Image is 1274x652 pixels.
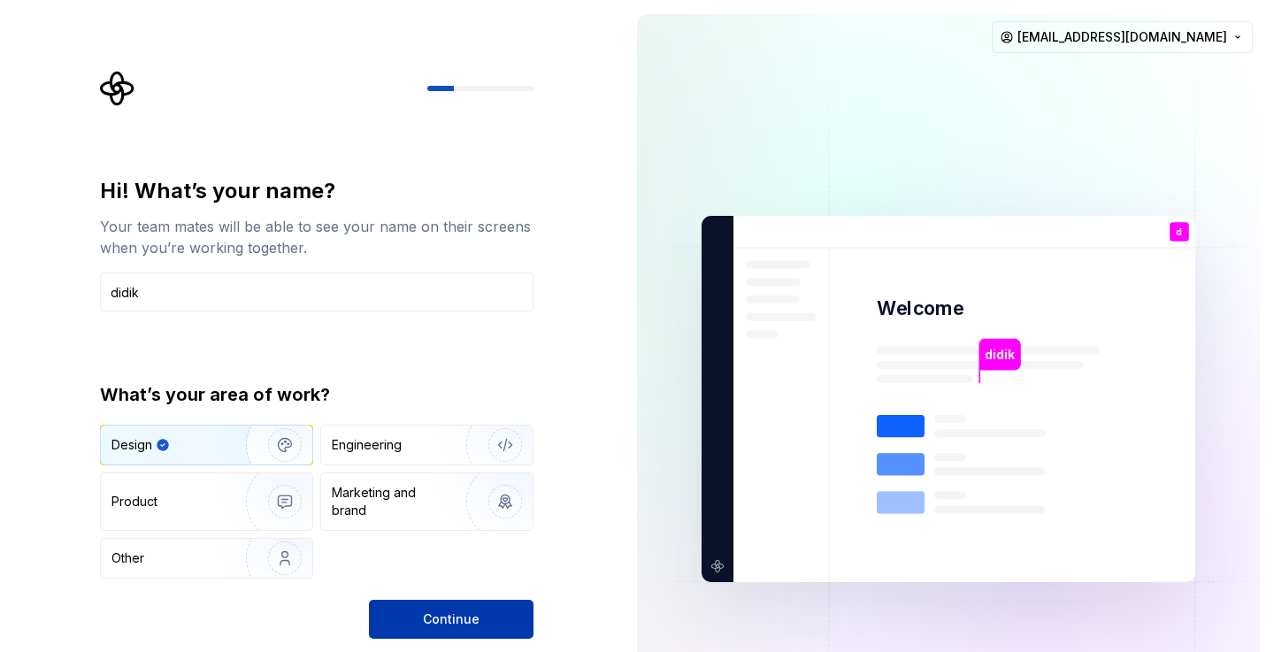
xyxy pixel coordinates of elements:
[111,549,144,567] div: Other
[985,345,1014,364] p: didik
[369,600,533,639] button: Continue
[992,21,1253,53] button: [EMAIL_ADDRESS][DOMAIN_NAME]
[111,493,157,510] div: Product
[100,272,533,311] input: Han Solo
[332,436,402,454] div: Engineering
[423,610,480,628] span: Continue
[100,382,533,407] div: What’s your area of work?
[1176,227,1182,237] p: d
[877,295,963,321] p: Welcome
[100,71,135,106] svg: Supernova Logo
[100,216,533,258] div: Your team mates will be able to see your name on their screens when you’re working together.
[111,436,152,454] div: Design
[332,484,451,519] div: Marketing and brand
[100,177,533,205] div: Hi! What’s your name?
[1017,28,1227,46] span: [EMAIL_ADDRESS][DOMAIN_NAME]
